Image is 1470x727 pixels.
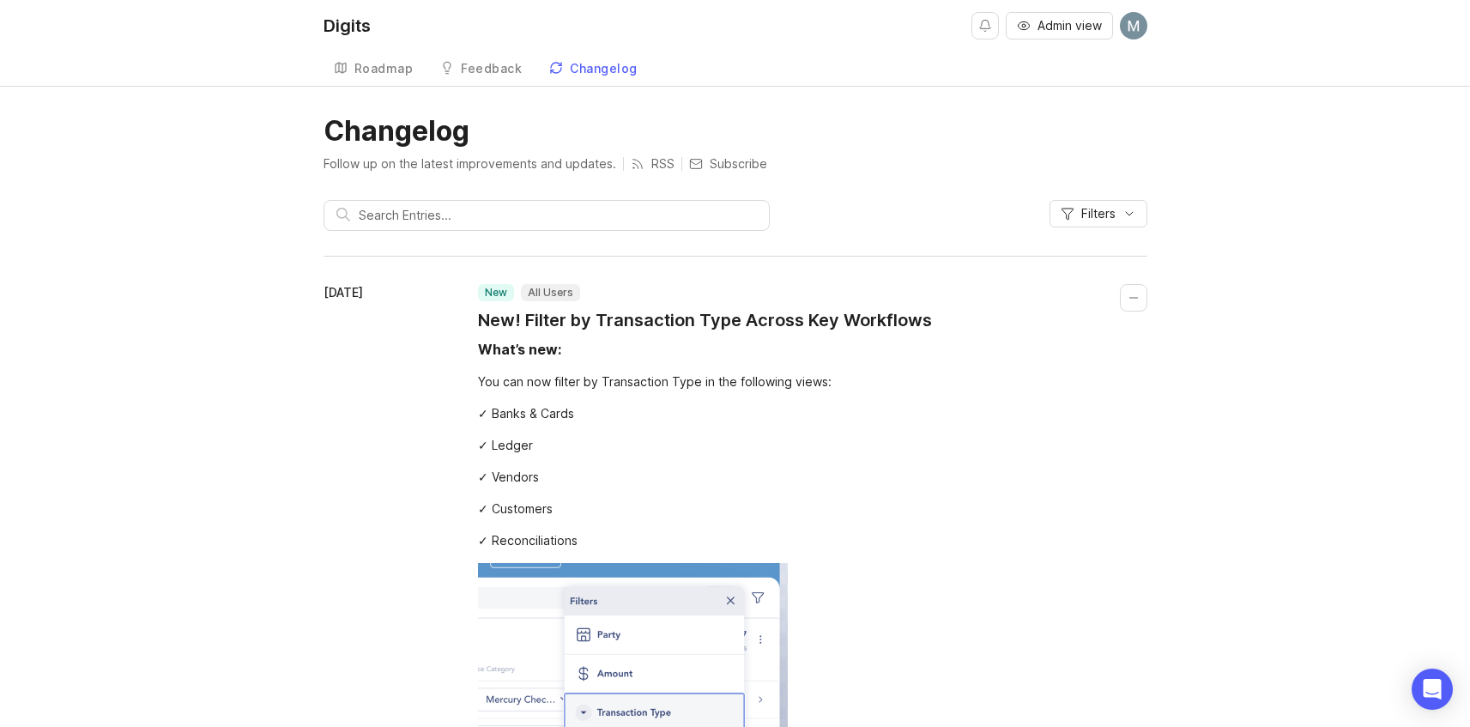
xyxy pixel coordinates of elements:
[1006,12,1113,39] button: Admin view
[528,286,573,300] p: All Users
[1120,12,1147,39] img: Michelle Henley
[1081,205,1116,222] span: Filters
[539,51,648,87] a: Changelog
[461,63,522,75] div: Feedback
[1050,200,1147,227] button: Filters
[1037,17,1102,34] span: Admin view
[324,51,424,87] a: Roadmap
[359,206,757,225] input: Search Entries...
[354,63,414,75] div: Roadmap
[430,51,532,87] a: Feedback
[1412,669,1453,710] div: Open Intercom Messenger
[971,12,999,39] button: Notifications
[631,155,675,173] a: RSS
[324,155,616,173] p: Follow up on the latest improvements and updates.
[324,285,363,300] time: [DATE]
[651,155,675,173] p: RSS
[324,17,371,34] div: Digits
[570,63,638,75] div: Changelog
[478,531,1062,550] div: ✓ Reconciliations
[478,308,932,332] a: New! Filter by Transaction Type Across Key Workflows
[478,500,1062,518] div: ✓ Customers
[478,436,1062,455] div: ✓ Ledger
[324,114,1147,148] h1: Changelog
[1120,284,1147,312] button: Collapse changelog entry
[689,155,767,173] button: Subscribe
[478,341,561,358] div: What’s new:
[478,373,1062,391] div: You can now filter by Transaction Type in the following views:
[485,286,507,300] p: new
[478,404,1062,423] div: ✓ Banks & Cards
[478,468,1062,487] div: ✓ Vendors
